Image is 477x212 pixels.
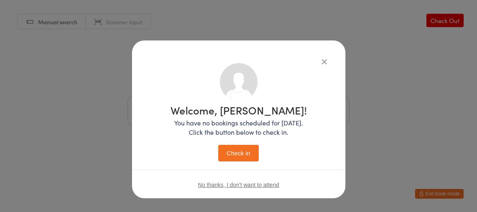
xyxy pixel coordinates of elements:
h1: Welcome, [PERSON_NAME]! [170,105,307,115]
p: You have no bookings scheduled for [DATE]. Click the button below to check in. [170,118,307,137]
img: no_photo.png [220,63,258,101]
button: Check in [218,145,259,161]
button: No thanks, I don't want to attend [198,182,279,188]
